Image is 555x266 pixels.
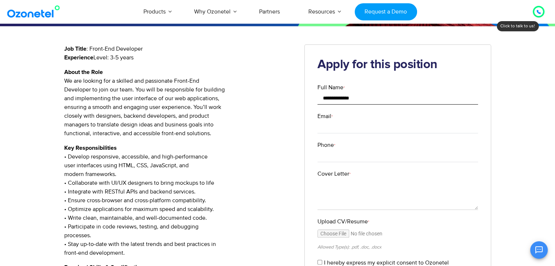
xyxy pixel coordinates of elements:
[355,3,417,20] a: Request a Demo
[64,68,294,138] p: We are looking for a skilled and passionate Front-End Developer to join our team. You will be res...
[64,44,294,62] p: : Front-End Developer Level: 3-5 years
[64,145,117,151] strong: Key Responsibilities
[317,83,478,92] label: Full Name
[317,217,478,226] label: Upload CV/Resume
[64,46,86,52] strong: Job Title
[317,141,478,149] label: Phone
[317,112,478,121] label: Email
[64,69,103,75] strong: About the Role
[530,241,548,259] button: Open chat
[317,58,478,72] h2: Apply for this position
[64,55,93,60] strong: Experience
[317,244,381,250] small: Allowed Type(s): .pdf, .doc, .docx
[317,169,478,178] label: Cover Letter
[64,144,294,257] p: • Develop responsive, accessible, and high-performance user interfaces using HTML, CSS, JavaScrip...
